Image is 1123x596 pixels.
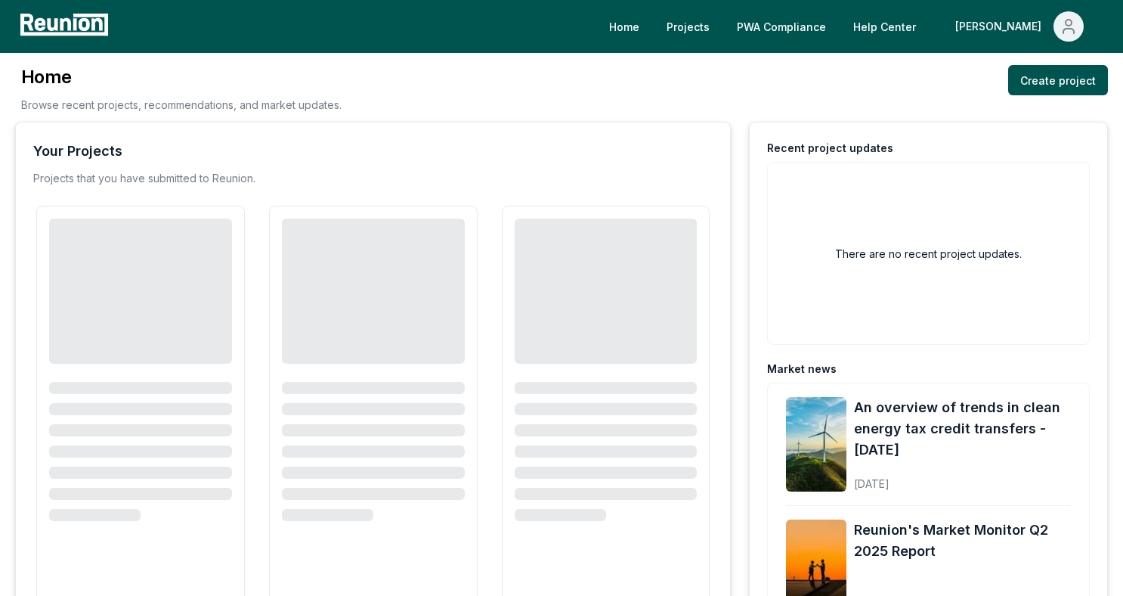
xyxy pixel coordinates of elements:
div: [PERSON_NAME] [955,11,1047,42]
div: Market news [767,362,837,377]
p: Projects that you have submitted to Reunion. [33,171,255,186]
a: Create project [1008,65,1108,95]
a: Projects [654,11,722,42]
a: PWA Compliance [725,11,838,42]
p: Browse recent projects, recommendations, and market updates. [21,97,342,113]
a: Help Center [841,11,928,42]
nav: Main [597,11,1108,42]
h2: There are no recent project updates. [835,246,1022,262]
div: Recent project updates [767,141,893,156]
button: [PERSON_NAME] [943,11,1096,42]
div: Your Projects [33,141,122,162]
img: An overview of trends in clean energy tax credit transfers - August 2025 [786,397,846,492]
h3: Home [21,65,342,89]
div: [DATE] [854,465,1071,492]
a: Home [597,11,651,42]
a: An overview of trends in clean energy tax credit transfers - [DATE] [854,397,1071,461]
a: Reunion's Market Monitor Q2 2025 Report [854,520,1071,562]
